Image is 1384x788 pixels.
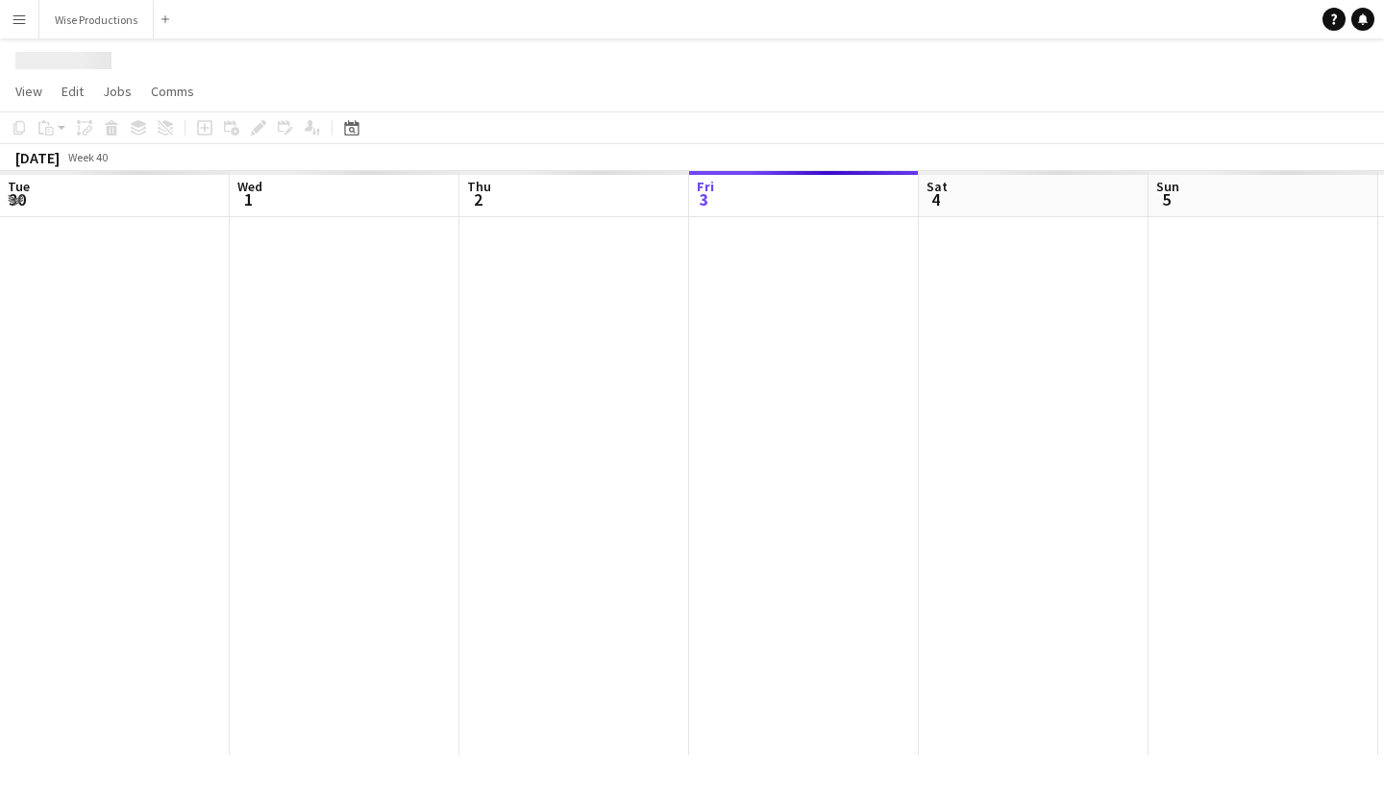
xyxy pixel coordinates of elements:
span: 4 [924,188,948,210]
span: Tue [8,178,30,195]
span: Edit [62,83,84,100]
span: 30 [5,188,30,210]
button: Wise Productions [39,1,154,38]
span: Comms [151,83,194,100]
span: Sat [927,178,948,195]
span: Wed [237,178,262,195]
div: [DATE] [15,148,60,167]
span: 2 [464,188,491,210]
span: Fri [697,178,714,195]
span: 3 [694,188,714,210]
a: View [8,79,50,104]
span: 5 [1153,188,1179,210]
span: Week 40 [63,150,111,164]
span: Sun [1156,178,1179,195]
a: Comms [143,79,202,104]
span: 1 [235,188,262,210]
span: Jobs [103,83,132,100]
a: Jobs [95,79,139,104]
span: Thu [467,178,491,195]
span: View [15,83,42,100]
a: Edit [54,79,91,104]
